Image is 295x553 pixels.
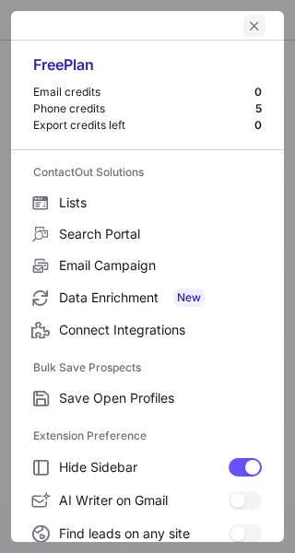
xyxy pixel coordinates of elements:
[29,17,48,35] button: right-button
[33,118,254,133] div: Export credits left
[11,187,284,218] label: Lists
[59,492,229,509] span: AI Writer on Gmail
[11,314,284,346] label: Connect Integrations
[254,85,262,100] div: 0
[59,390,262,406] span: Save Open Profiles
[173,288,205,307] span: New
[255,101,262,116] div: 5
[33,158,262,187] label: ContactOut Solutions
[59,257,262,274] span: Email Campaign
[11,484,284,517] label: AI Writer on Gmail
[33,55,262,85] div: Free Plan
[11,281,284,314] label: Data Enrichment New
[33,101,255,116] div: Phone credits
[33,421,262,451] label: Extension Preference
[11,382,284,414] label: Save Open Profiles
[59,226,262,242] span: Search Portal
[11,451,284,484] label: Hide Sidebar
[11,218,284,250] label: Search Portal
[33,85,254,100] div: Email credits
[11,250,284,281] label: Email Campaign
[11,517,284,550] label: Find leads on any site
[59,459,229,476] span: Hide Sidebar
[59,322,262,338] span: Connect Integrations
[33,353,262,382] label: Bulk Save Prospects
[59,288,262,307] span: Data Enrichment
[254,118,262,133] div: 0
[59,194,262,211] span: Lists
[243,15,265,37] button: left-button
[59,525,229,542] span: Find leads on any site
